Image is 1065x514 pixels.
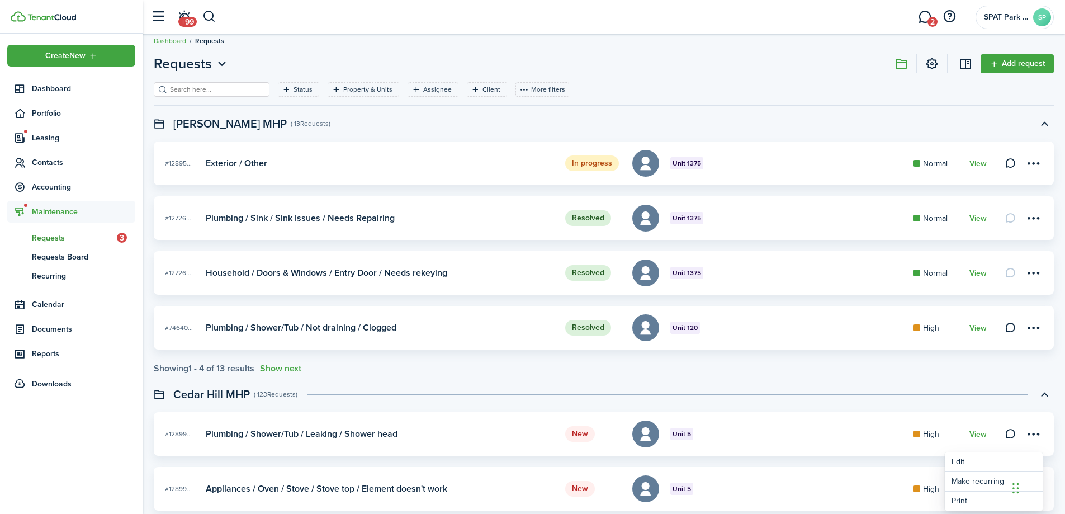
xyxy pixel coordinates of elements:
[670,157,703,169] badge: Unit 1375
[148,6,169,27] button: Open sidebar
[670,212,703,224] badge: Unit 1375
[423,84,452,95] filter-tag-label: Assignee
[32,270,135,282] span: Recurring
[154,54,229,74] button: Open menu
[154,142,1054,374] maintenance-list-swimlane-item: Toggle accordion
[188,362,225,375] pagination-page-total: 1 - 4 of 13
[32,232,117,244] span: Requests
[173,386,250,403] swimlane-title: Cedar Hill MHP
[202,7,216,26] button: Search
[32,348,135,360] span: Reports
[565,320,611,336] status: Resolved
[173,115,287,132] swimlane-title: [PERSON_NAME] MHP
[260,364,301,374] button: Show next
[673,268,701,278] span: Unit 1375
[7,78,135,100] a: Dashboard
[914,3,935,31] a: Messaging
[165,213,191,223] span: #12726...
[913,213,958,224] card-mark: Normal
[940,7,959,26] button: Open resource center
[7,45,135,67] button: Open menu
[467,82,507,97] filter-tag: Open filter
[969,324,987,333] a: View
[670,428,693,440] badge: Unit 5
[291,119,330,129] swimlane-subtitle: ( 13 Requests )
[32,251,135,263] span: Requests Board
[154,36,186,46] a: Dashboard
[7,343,135,365] a: Reports
[1009,460,1065,514] iframe: Chat Widget
[673,158,701,168] span: Unit 1375
[673,429,691,439] span: Unit 5
[927,17,938,27] span: 2
[913,428,958,440] card-mark: High
[981,54,1054,73] a: Add request
[32,107,135,119] span: Portfolio
[32,181,135,193] span: Accounting
[913,322,958,334] card-mark: High
[254,389,297,399] swimlane-subtitle: ( 123 Requests )
[206,268,447,278] card-title: Household / Doors & Windows / Entry Door / Needs rekeying
[565,265,611,281] status: Resolved
[328,82,399,97] filter-tag: Open filter
[154,364,254,374] div: Showing results
[565,210,611,226] status: Resolved
[482,84,500,95] filter-tag-label: Client
[32,157,135,168] span: Contacts
[117,233,127,243] span: 3
[206,429,397,439] maintenance-list-item-title: Plumbing / Shower/Tub / Leaking / Shower head
[945,492,1043,511] button: Print
[154,54,229,74] button: Requests
[1035,114,1054,133] button: Toggle accordion
[7,247,135,266] a: Requests Board
[165,268,191,278] span: #12726...
[913,267,958,279] card-mark: Normal
[670,267,703,279] badge: Unit 1375
[206,158,267,168] card-title: Exterior / Other
[673,323,698,333] span: Unit 120
[32,299,135,310] span: Calendar
[165,429,192,439] span: #12899...
[32,323,135,335] span: Documents
[673,213,701,223] span: Unit 1375
[565,481,595,497] status: New
[1035,385,1054,404] button: Toggle accordion
[984,13,1029,21] span: SPAT Park Management Co
[7,266,135,285] a: Recurring
[206,484,447,494] card-title: Appliances / Oven / Stove / Stove top / Element doesn't work
[969,159,987,168] a: View
[343,84,392,95] filter-tag-label: Property & Units
[206,213,395,223] card-title: Plumbing / Sink / Sink Issues / Needs Repairing
[165,323,193,333] span: #74640...
[913,158,958,169] card-mark: Normal
[32,132,135,144] span: Leasing
[1012,471,1019,505] div: Drag
[1024,425,1043,444] button: Open menu
[165,158,192,168] span: #12895...
[154,54,212,74] span: Requests
[670,322,700,334] badge: Unit 120
[165,484,192,494] span: #12899...
[969,269,987,278] a: View
[7,228,135,247] a: Requests3
[178,17,197,27] span: +99
[945,472,1043,491] button: Make recurring
[32,206,135,218] span: Maintenance
[565,426,595,442] status: New
[167,84,266,95] input: Search here...
[173,3,195,31] a: Notifications
[565,155,619,171] status: In progress
[969,430,987,439] a: View
[195,36,224,46] span: Requests
[670,483,693,495] badge: Unit 5
[515,82,569,97] button: More filters
[278,82,319,97] filter-tag: Open filter
[1033,8,1051,26] avatar-text: SP
[969,214,987,223] a: View
[206,323,396,333] card-title: Plumbing / Shower/Tub / Not draining / Clogged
